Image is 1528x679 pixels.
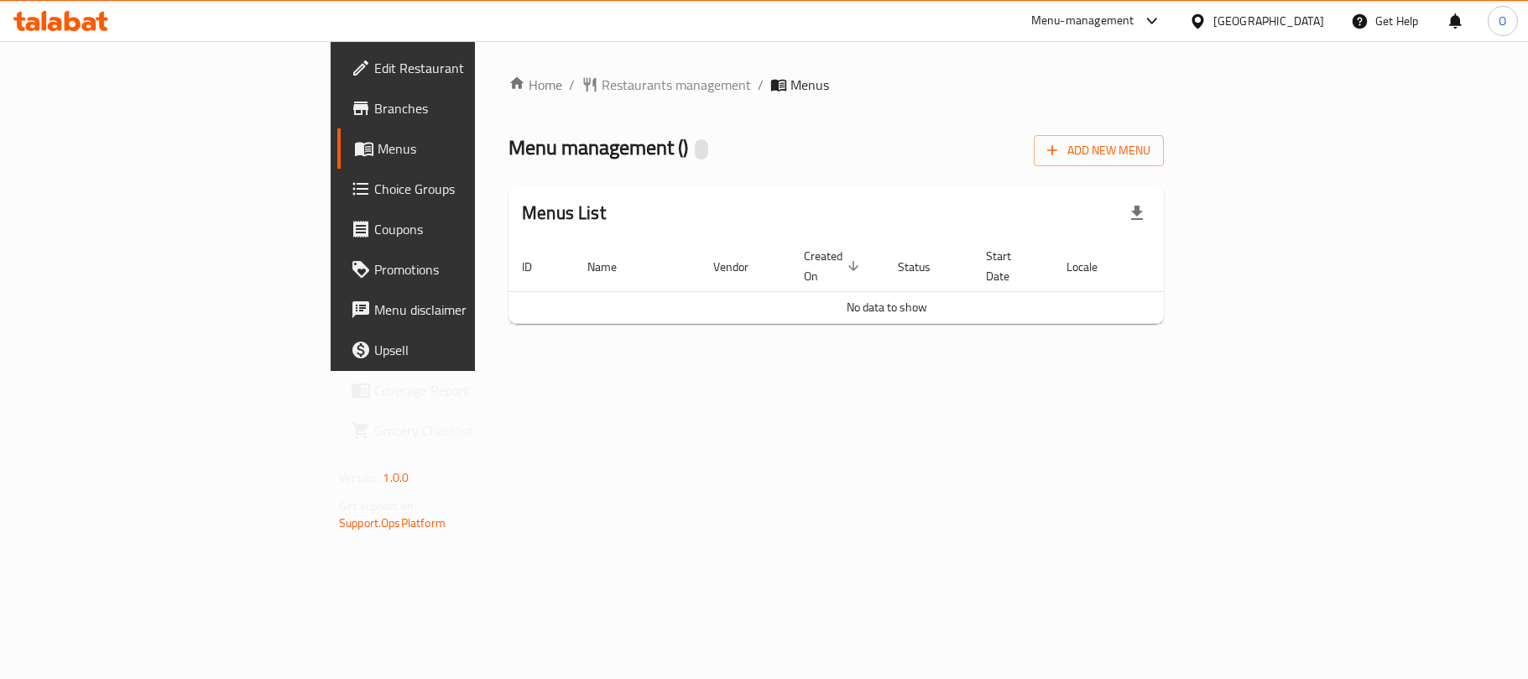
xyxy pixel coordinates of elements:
[790,75,829,95] span: Menus
[847,296,927,318] span: No data to show
[337,370,586,410] a: Coverage Report
[522,201,606,226] h2: Menus List
[374,58,572,78] span: Edit Restaurant
[898,257,952,277] span: Status
[339,467,380,488] span: Version:
[1213,12,1324,30] div: [GEOGRAPHIC_DATA]
[383,467,409,488] span: 1.0.0
[374,380,572,400] span: Coverage Report
[337,410,586,451] a: Grocery Checklist
[508,75,1164,95] nav: breadcrumb
[339,495,416,517] span: Get support on:
[337,209,586,249] a: Coupons
[378,138,572,159] span: Menus
[374,420,572,441] span: Grocery Checklist
[337,128,586,169] a: Menus
[337,48,586,88] a: Edit Restaurant
[337,249,586,290] a: Promotions
[1034,135,1164,166] button: Add New Menu
[374,219,572,239] span: Coupons
[587,257,639,277] span: Name
[337,88,586,128] a: Branches
[1499,12,1506,30] span: O
[374,340,572,360] span: Upsell
[1117,193,1157,233] div: Export file
[508,128,688,166] span: Menu management ( )
[522,257,554,277] span: ID
[986,246,1033,286] span: Start Date
[337,169,586,209] a: Choice Groups
[1031,11,1134,31] div: Menu-management
[374,179,572,199] span: Choice Groups
[581,75,751,95] a: Restaurants management
[339,512,446,534] a: Support.OpsPlatform
[374,259,572,279] span: Promotions
[602,75,751,95] span: Restaurants management
[337,330,586,370] a: Upsell
[374,300,572,320] span: Menu disclaimer
[1047,140,1150,161] span: Add New Menu
[1066,257,1119,277] span: Locale
[1139,241,1265,292] th: Actions
[713,257,770,277] span: Vendor
[374,98,572,118] span: Branches
[508,241,1265,324] table: enhanced table
[804,246,864,286] span: Created On
[337,290,586,330] a: Menu disclaimer
[758,75,764,95] li: /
